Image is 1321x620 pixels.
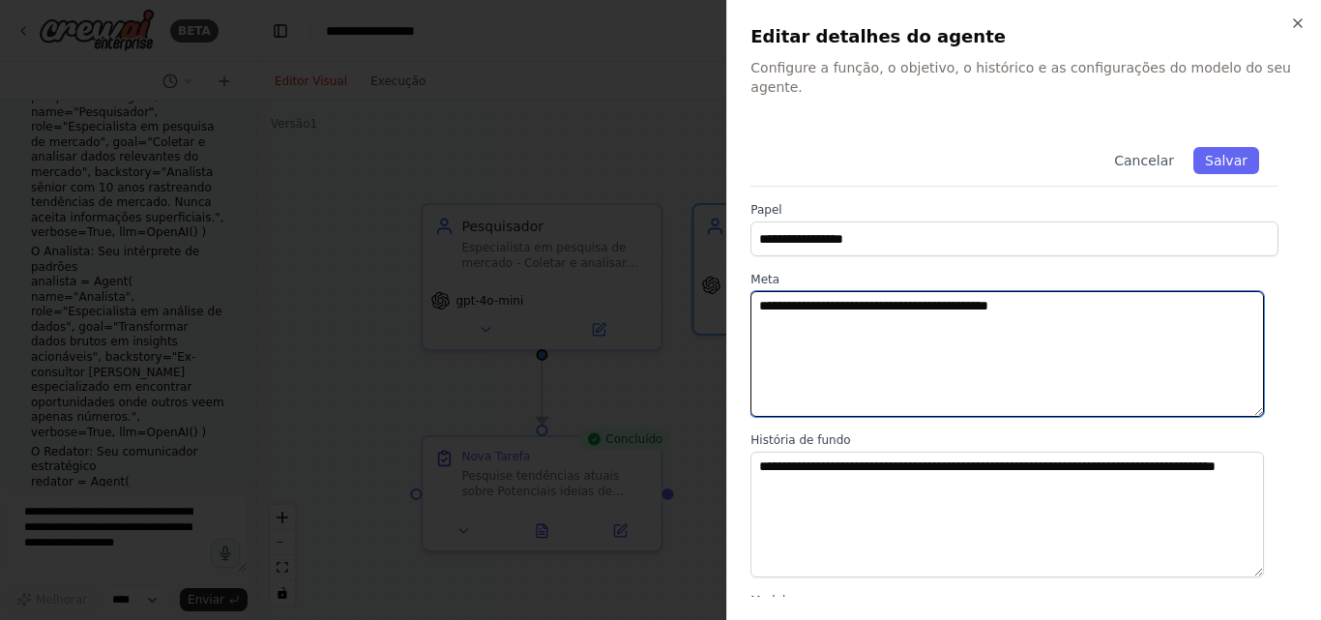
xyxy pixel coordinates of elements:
font: Meta [750,273,779,286]
button: Salvar [1193,147,1259,174]
font: Papel [750,203,781,217]
font: Modelo [750,594,792,607]
font: Configure a função, o objetivo, o histórico e as configurações do modelo do seu agente. [750,60,1291,95]
font: Editar detalhes do agente [750,26,1006,46]
font: História de fundo [750,433,850,447]
font: Cancelar [1114,153,1174,168]
button: Cancelar [1102,147,1186,174]
font: Salvar [1205,153,1248,168]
